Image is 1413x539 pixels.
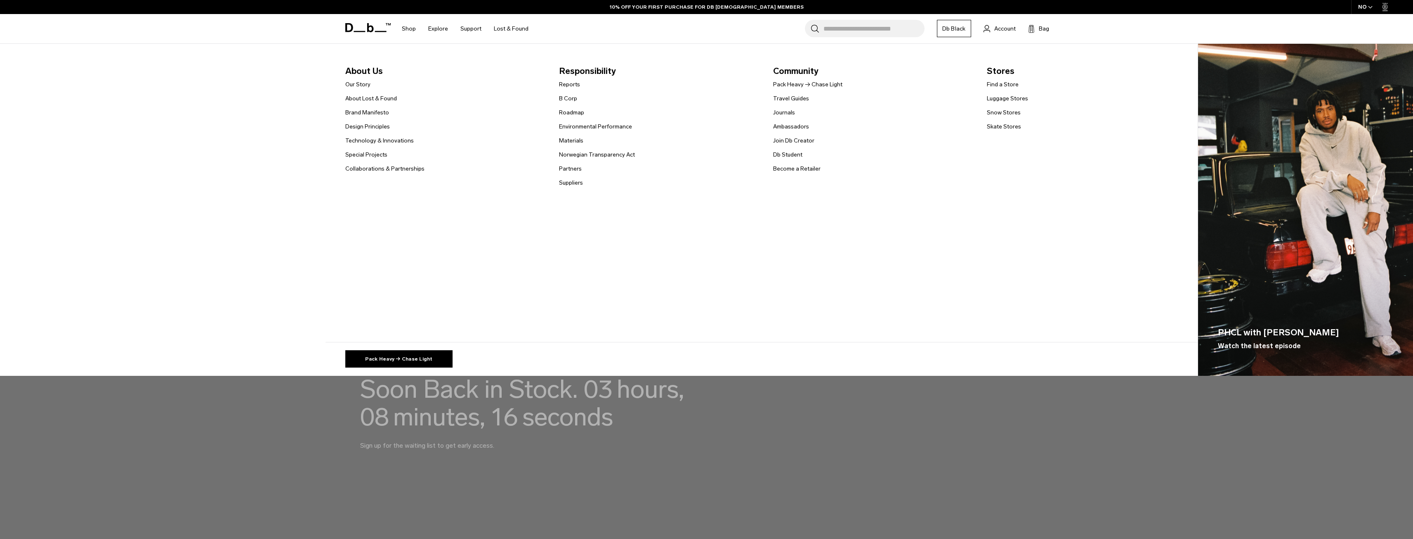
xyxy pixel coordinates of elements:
[345,150,387,159] a: Special Projects
[559,136,583,145] a: Materials
[1028,24,1049,33] button: Bag
[402,14,416,43] a: Shop
[559,122,632,131] a: Environmental Performance
[987,80,1019,89] a: Find a Store
[396,14,535,43] nav: Main Navigation
[345,136,414,145] a: Technology & Innovations
[494,14,528,43] a: Lost & Found
[987,108,1021,117] a: Snow Stores
[610,3,804,11] a: 10% OFF YOUR FIRST PURCHASE FOR DB [DEMOGRAPHIC_DATA] MEMBERS
[773,94,809,103] a: Travel Guides
[773,136,814,145] a: Join Db Creator
[559,164,582,173] a: Partners
[773,108,795,117] a: Journals
[345,350,453,368] a: Pack Heavy → Chase Light
[773,150,802,159] a: Db Student
[345,64,546,78] span: About Us
[773,64,974,78] span: Community
[559,64,760,78] span: Responsibility
[559,94,577,103] a: B Corp
[987,64,1188,78] span: Stores
[937,20,971,37] a: Db Black
[345,108,389,117] a: Brand Manifesto
[994,24,1016,33] span: Account
[345,80,370,89] a: Our Story
[773,122,809,131] a: Ambassadors
[1218,326,1339,339] span: PHCL with [PERSON_NAME]
[773,164,821,173] a: Become a Retailer
[428,14,448,43] a: Explore
[773,80,842,89] a: Pack Heavy → Chase Light
[345,94,397,103] a: About Lost & Found
[987,122,1021,131] a: Skate Stores
[559,108,584,117] a: Roadmap
[1039,24,1049,33] span: Bag
[559,150,635,159] a: Norwegian Transparency Act
[559,178,583,187] a: Suppliers
[460,14,481,43] a: Support
[987,94,1028,103] a: Luggage Stores
[345,164,425,173] a: Collaborations & Partnerships
[984,24,1016,33] a: Account
[345,122,390,131] a: Design Principles
[1218,341,1301,351] span: Watch the latest episode
[559,80,580,89] a: Reports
